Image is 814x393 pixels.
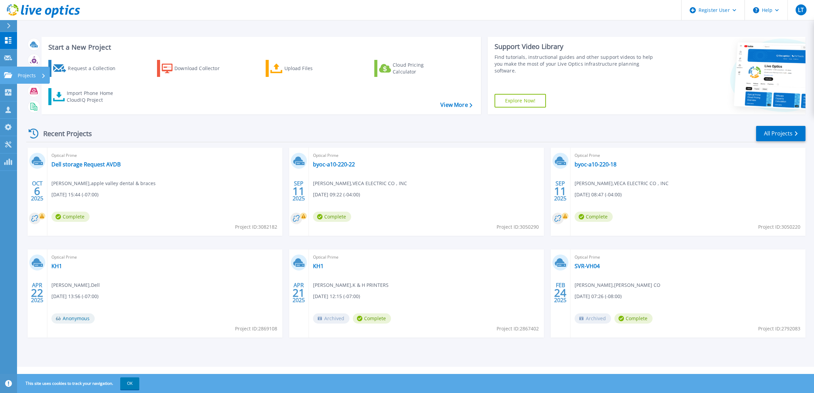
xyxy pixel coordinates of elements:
span: Archived [313,313,349,324]
span: [DATE] 09:22 (-04:00) [313,191,360,198]
span: LT [798,7,804,13]
span: 22 [31,290,43,296]
a: Cloud Pricing Calculator [374,60,450,77]
span: This site uses cookies to track your navigation. [19,377,139,390]
div: Request a Collection [68,62,122,75]
div: OCT 2025 [31,179,44,203]
span: Project ID: 3050290 [497,223,539,231]
span: Complete [575,212,613,222]
a: Dell storage Request AVDB [51,161,121,168]
div: APR 2025 [292,280,305,305]
span: [DATE] 13:56 (-07:00) [51,293,98,300]
span: [DATE] 15:44 (-07:00) [51,191,98,198]
p: Projects [18,67,36,84]
div: Recent Projects [26,125,101,142]
span: Optical Prime [51,152,278,159]
span: [PERSON_NAME] , [PERSON_NAME] CO [575,281,660,289]
span: Optical Prime [51,253,278,261]
button: OK [120,377,139,390]
span: Optical Prime [313,152,540,159]
span: [PERSON_NAME] , Dell [51,281,100,289]
span: Complete [51,212,90,222]
a: KH1 [313,263,324,269]
a: View More [440,102,472,108]
span: [DATE] 12:15 (-07:00) [313,293,360,300]
span: 11 [554,188,566,194]
span: [PERSON_NAME] , VECA ELECTRIC CO , INC [575,180,669,187]
div: Upload Files [284,62,339,75]
a: Request a Collection [48,60,124,77]
span: Anonymous [51,313,95,324]
span: [DATE] 08:47 (-04:00) [575,191,622,198]
span: Project ID: 2867402 [497,325,539,332]
span: Optical Prime [575,253,801,261]
div: FEB 2025 [554,280,567,305]
span: 11 [293,188,305,194]
span: Complete [313,212,351,222]
span: Archived [575,313,611,324]
span: Project ID: 3050220 [758,223,800,231]
span: [PERSON_NAME] , VECA ELECTRIC CO , INC [313,180,407,187]
span: Optical Prime [575,152,801,159]
div: Support Video Library [495,42,658,51]
a: byoc-a10-220-22 [313,161,355,168]
span: 24 [554,290,566,296]
div: APR 2025 [31,280,44,305]
a: Explore Now! [495,94,546,108]
a: All Projects [756,126,805,141]
div: Import Phone Home CloudIQ Project [67,90,120,103]
span: Complete [353,313,391,324]
span: [PERSON_NAME] , K & H PRINTERS [313,281,389,289]
div: SEP 2025 [292,179,305,203]
div: Download Collector [174,62,229,75]
span: Optical Prime [313,253,540,261]
div: SEP 2025 [554,179,567,203]
a: byoc-a10-220-18 [575,161,616,168]
div: Find tutorials, instructional guides and other support videos to help you make the most of your L... [495,54,658,74]
a: Upload Files [266,60,342,77]
a: KH1 [51,263,62,269]
span: Complete [614,313,653,324]
a: Download Collector [157,60,233,77]
a: SVR-VH04 [575,263,600,269]
span: Project ID: 3082182 [235,223,277,231]
span: Project ID: 2869108 [235,325,277,332]
span: 6 [34,188,40,194]
div: Cloud Pricing Calculator [393,62,447,75]
h3: Start a New Project [48,44,472,51]
span: Project ID: 2792083 [758,325,800,332]
span: [DATE] 07:26 (-08:00) [575,293,622,300]
span: 21 [293,290,305,296]
span: [PERSON_NAME] , apple valley dental & braces [51,180,156,187]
